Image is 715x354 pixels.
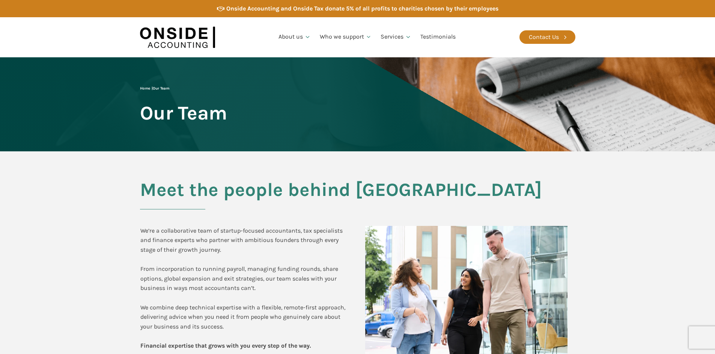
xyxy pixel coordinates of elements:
[274,24,315,50] a: About us
[140,103,227,123] span: Our Team
[519,30,575,44] a: Contact Us
[376,24,416,50] a: Services
[140,23,215,52] img: Onside Accounting
[416,24,460,50] a: Testimonials
[226,4,498,13] div: Onside Accounting and Onside Tax donate 5% of all profits to charities chosen by their employees
[153,86,169,91] span: Our Team
[315,24,376,50] a: Who we support
[140,226,350,351] div: We’re a collaborative team of startup-focused accountants, tax specialists and finance experts wh...
[140,342,311,349] b: Financial expertise that grows with you every step of the way.
[529,32,559,42] div: Contact Us
[140,86,150,91] a: Home
[140,179,575,209] h2: Meet the people behind [GEOGRAPHIC_DATA]
[140,86,169,91] span: |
